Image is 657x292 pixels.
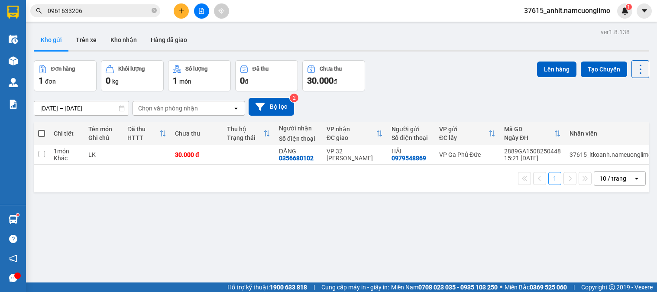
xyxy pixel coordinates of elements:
[581,62,627,77] button: Tạo Chuyến
[504,155,561,162] div: 15:21 [DATE]
[504,126,554,133] div: Mã GD
[179,78,191,85] span: món
[320,66,342,72] div: Chưa thu
[123,122,171,145] th: Toggle SortBy
[69,29,104,50] button: Trên xe
[54,130,80,137] div: Chi tiết
[9,100,18,109] img: solution-icon
[321,282,389,292] span: Cung cấp máy in - giấy in:
[106,75,110,86] span: 0
[218,8,224,14] span: aim
[45,78,56,85] span: đơn
[500,122,565,145] th: Toggle SortBy
[504,134,554,141] div: Ngày ĐH
[392,126,430,133] div: Người gửi
[392,134,430,141] div: Số điện thoại
[621,7,629,15] img: icon-new-feature
[573,282,575,292] span: |
[570,151,652,158] div: 37615_ltkoanh.namcuonglimo
[9,215,18,224] img: warehouse-icon
[245,78,248,85] span: đ
[290,94,298,102] sup: 2
[235,60,298,91] button: Đã thu0đ
[54,155,80,162] div: Khác
[194,3,209,19] button: file-add
[34,29,69,50] button: Kho gửi
[9,235,17,243] span: question-circle
[127,126,159,133] div: Đã thu
[627,4,630,10] span: 1
[173,75,178,86] span: 1
[48,6,150,16] input: Tìm tên, số ĐT hoặc mã đơn
[517,5,617,16] span: 37615_anhlt.namcuonglimo
[9,254,17,263] span: notification
[439,151,495,158] div: VP Ga Phủ Đức
[7,6,19,19] img: logo-vxr
[144,29,194,50] button: Hàng đã giao
[240,75,245,86] span: 0
[227,282,307,292] span: Hỗ trợ kỹ thuật:
[641,7,648,15] span: caret-down
[279,155,314,162] div: 0356680102
[548,172,561,185] button: 1
[168,60,231,91] button: Số lượng1món
[601,27,630,37] div: ver 1.8.138
[439,134,489,141] div: ĐC lấy
[279,135,318,142] div: Số điện thoại
[333,78,337,85] span: đ
[175,130,218,137] div: Chưa thu
[34,101,129,115] input: Select a date range.
[227,134,263,141] div: Trạng thái
[223,122,275,145] th: Toggle SortBy
[88,151,119,158] div: LK
[327,148,383,162] div: VP 32 [PERSON_NAME]
[279,148,318,155] div: ĐẶNG
[322,122,387,145] th: Toggle SortBy
[439,126,489,133] div: VP gửi
[88,134,119,141] div: Ghi chú
[227,126,263,133] div: Thu hộ
[500,286,502,289] span: ⚪️
[39,75,43,86] span: 1
[138,104,198,113] div: Chọn văn phòng nhận
[302,60,365,91] button: Chưa thu30.000đ
[314,282,315,292] span: |
[609,284,615,290] span: copyright
[185,66,207,72] div: Số lượng
[599,174,626,183] div: 10 / trang
[101,60,164,91] button: Khối lượng0kg
[152,8,157,13] span: close-circle
[152,7,157,15] span: close-circle
[391,282,498,292] span: Miền Nam
[504,148,561,155] div: 2889GA1508250448
[16,214,19,216] sup: 1
[279,125,318,132] div: Người nhận
[626,4,632,10] sup: 1
[198,8,204,14] span: file-add
[435,122,500,145] th: Toggle SortBy
[633,175,640,182] svg: open
[327,126,376,133] div: VP nhận
[9,274,17,282] span: message
[392,148,430,155] div: HẢI
[51,66,75,72] div: Đơn hàng
[570,130,652,137] div: Nhân viên
[505,282,567,292] span: Miền Bắc
[174,3,189,19] button: plus
[112,78,119,85] span: kg
[327,134,376,141] div: ĐC giao
[537,62,576,77] button: Lên hàng
[233,105,239,112] svg: open
[118,66,145,72] div: Khối lượng
[34,60,97,91] button: Đơn hàng1đơn
[418,284,498,291] strong: 0708 023 035 - 0935 103 250
[307,75,333,86] span: 30.000
[9,56,18,65] img: warehouse-icon
[127,134,159,141] div: HTTT
[9,78,18,87] img: warehouse-icon
[175,151,218,158] div: 30.000 đ
[9,35,18,44] img: warehouse-icon
[252,66,269,72] div: Đã thu
[392,155,426,162] div: 0979548869
[530,284,567,291] strong: 0369 525 060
